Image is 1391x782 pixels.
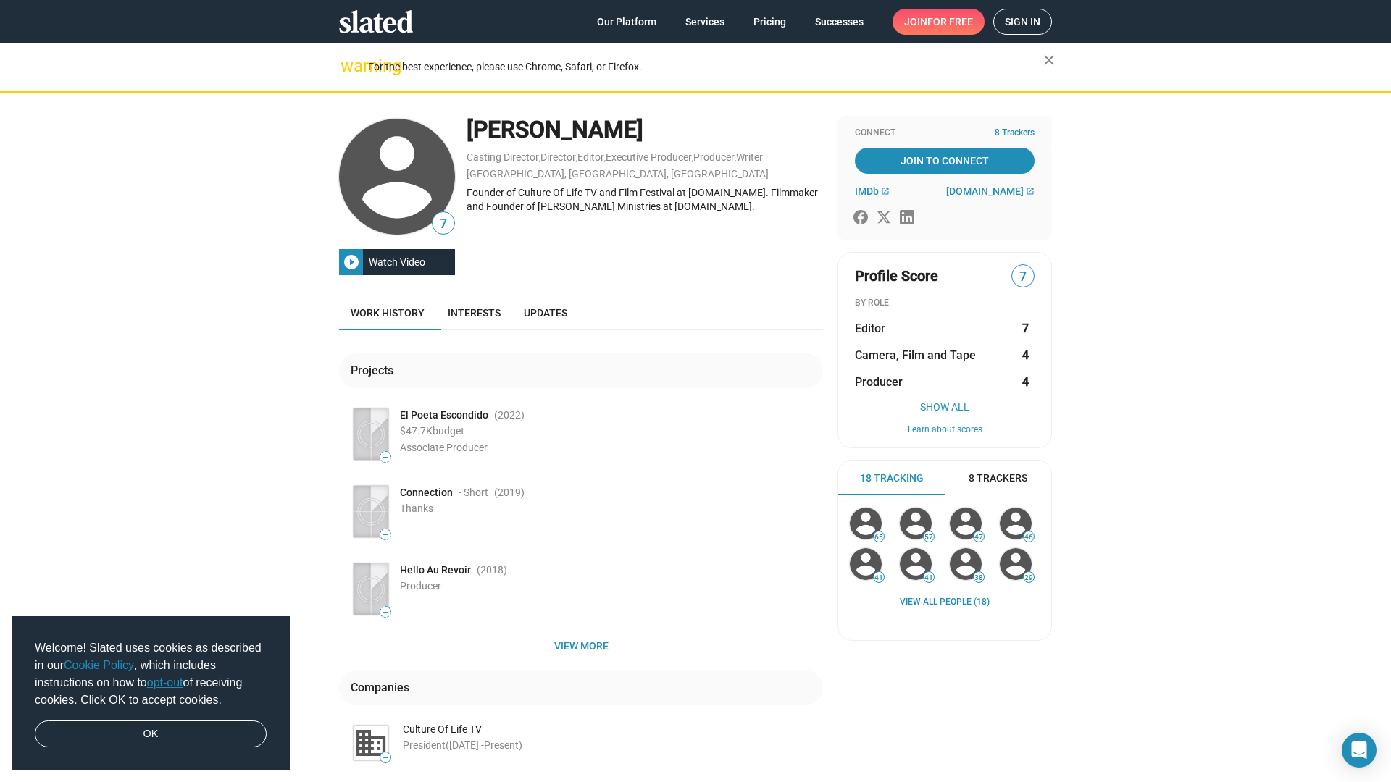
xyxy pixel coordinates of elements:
span: ([DATE] - ) [446,739,522,751]
span: 38 [974,573,984,582]
mat-icon: open_in_new [1026,187,1035,195]
a: [GEOGRAPHIC_DATA], [GEOGRAPHIC_DATA], [GEOGRAPHIC_DATA] [467,168,769,180]
div: Projects [351,363,399,378]
a: Cookie Policy [64,659,134,671]
a: dismiss cookie message [35,720,267,748]
strong: 7 [1022,321,1029,336]
span: Successes [815,9,864,35]
a: Sign in [993,9,1052,35]
div: [PERSON_NAME] [467,114,823,146]
span: 29 [1024,573,1034,582]
div: Founder of Culture Of Life TV and Film Festival at [DOMAIN_NAME]. Filmmaker and Founder of [PERSO... [467,186,823,213]
span: — [380,531,390,539]
span: , [735,154,736,162]
span: (2018 ) [477,563,507,577]
span: Updates [524,307,567,319]
span: El Poeta Escondido [400,408,488,422]
div: BY ROLE [855,298,1035,309]
a: Join To Connect [855,148,1035,174]
div: Companies [351,680,415,695]
span: 47 [974,533,984,542]
a: Director [540,151,576,163]
span: - Short [459,486,488,500]
strong: 4 [1022,374,1029,390]
span: IMDb [855,185,879,197]
mat-icon: close [1040,51,1058,69]
span: Profile Score [855,266,938,286]
div: cookieconsent [12,616,290,771]
span: 7 [433,214,454,234]
a: Interests [436,295,512,330]
a: Successes [803,9,875,35]
span: budget [433,425,464,437]
mat-icon: open_in_new [881,187,890,195]
span: (2019 ) [494,486,525,500]
span: Pricing [753,9,786,35]
span: [DOMAIN_NAME] [946,185,1024,197]
button: Learn about scores [855,424,1035,436]
span: — [380,453,390,461]
span: 41 [874,573,884,582]
span: 46 [1024,533,1034,542]
span: — [380,754,390,762]
a: Casting Director [467,151,539,163]
span: 41 [924,573,934,582]
div: Culture Of Life TV [403,723,823,736]
span: Producer [855,374,903,390]
span: Thanks [400,503,433,514]
span: Associate Producer [400,442,488,453]
a: Executive Producer [606,151,692,163]
span: Join To Connect [858,148,1032,174]
a: Joinfor free [893,9,985,35]
span: , [539,154,540,162]
div: Open Intercom Messenger [1342,733,1377,768]
span: , [604,154,606,162]
span: View more [351,633,811,659]
span: (2022 ) [494,408,525,422]
mat-icon: play_circle_filled [343,253,360,271]
a: Producer [693,151,735,163]
button: Show All [855,401,1035,413]
strong: 4 [1022,348,1029,363]
span: Interests [448,307,501,319]
div: Watch Video [363,249,431,275]
mat-icon: warning [341,57,358,75]
span: Present [484,739,519,751]
span: Join [904,9,973,35]
a: Work history [339,295,436,330]
span: for free [927,9,973,35]
span: 18 Tracking [860,471,924,485]
a: Updates [512,295,579,330]
span: Sign in [1005,9,1040,34]
span: Our Platform [597,9,656,35]
span: , [576,154,577,162]
span: — [380,608,390,616]
span: $47.7K [400,425,433,437]
span: Camera, Film and Tape [855,348,976,363]
a: Editor [577,151,604,163]
span: 8 Trackers [995,127,1035,139]
span: President [403,739,446,751]
span: 57 [924,533,934,542]
a: View all People (18) [900,597,990,608]
span: Connection [400,486,453,500]
a: IMDb [855,185,890,197]
div: Connect [855,127,1035,139]
button: View more [339,633,823,659]
span: Producer [400,580,441,592]
span: 8 Trackers [969,471,1027,485]
a: Pricing [742,9,798,35]
a: Services [674,9,736,35]
a: [DOMAIN_NAME] [946,185,1035,197]
span: 7 [1012,267,1034,287]
a: Writer [736,151,763,163]
span: Services [685,9,724,35]
span: Hello Au Revoir [400,563,471,577]
span: Welcome! Slated uses cookies as described in our , which includes instructions on how to of recei... [35,639,267,709]
button: Watch Video [339,249,455,275]
span: Work history [351,307,425,319]
span: , [692,154,693,162]
span: 65 [874,533,884,542]
a: Our Platform [585,9,668,35]
span: Editor [855,321,885,336]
